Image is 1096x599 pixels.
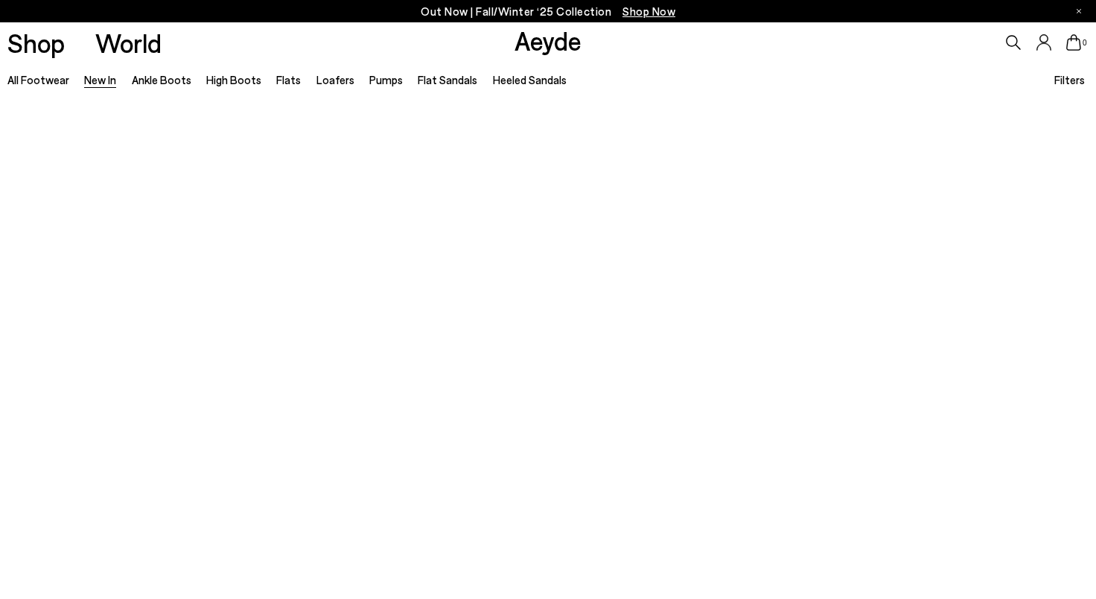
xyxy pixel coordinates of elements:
[514,25,582,56] a: Aeyde
[7,73,69,86] a: All Footwear
[95,30,162,56] a: World
[622,4,675,18] span: Navigate to /collections/new-in
[1066,34,1081,51] a: 0
[132,73,191,86] a: Ankle Boots
[1081,39,1089,47] span: 0
[316,73,354,86] a: Loafers
[421,2,675,21] p: Out Now | Fall/Winter ‘25 Collection
[418,73,477,86] a: Flat Sandals
[493,73,567,86] a: Heeled Sandals
[369,73,403,86] a: Pumps
[7,30,65,56] a: Shop
[1054,73,1085,86] span: Filters
[84,73,116,86] a: New In
[276,73,301,86] a: Flats
[206,73,261,86] a: High Boots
